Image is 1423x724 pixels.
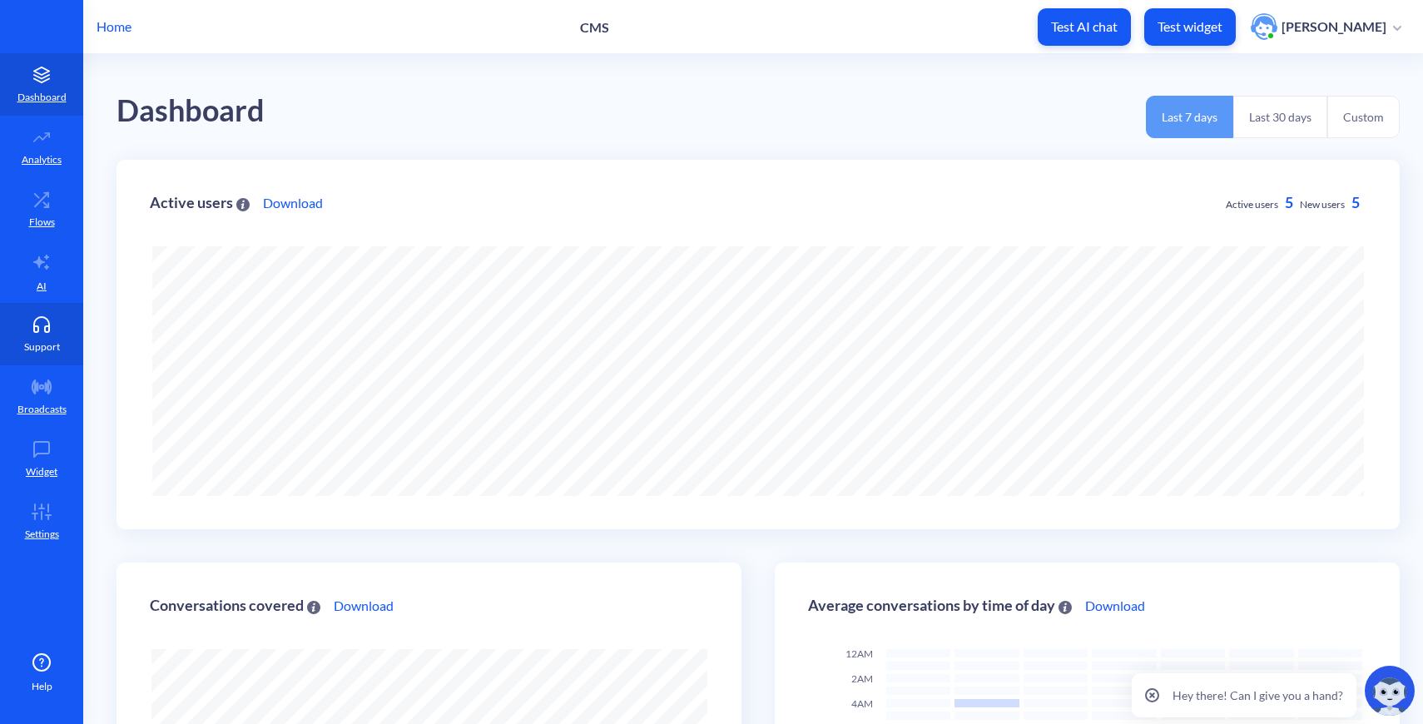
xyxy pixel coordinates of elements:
p: Dashboard [17,90,67,105]
span: Help [32,679,52,694]
p: Flows [29,215,55,230]
button: Last 7 days [1146,96,1233,138]
p: Broadcasts [17,402,67,417]
div: Dashboard [117,87,265,135]
img: user photo [1251,13,1277,40]
span: 12AM [845,647,873,660]
p: Hey there! Can I give you a hand? [1173,687,1343,704]
p: CMS [580,19,609,35]
p: Widget [26,464,57,479]
p: Settings [25,527,59,542]
a: Download [263,193,323,213]
button: Last 30 days [1233,96,1327,138]
a: Download [334,596,394,616]
p: Test AI chat [1051,18,1118,35]
div: Average conversations by time of day [808,598,1072,613]
div: Active users [150,195,250,211]
p: Analytics [22,152,62,167]
p: Support [24,340,60,355]
span: 5 [1285,193,1293,211]
a: Download [1085,596,1145,616]
p: Test widget [1158,18,1222,35]
button: Custom [1327,96,1400,138]
p: AI [37,279,47,294]
span: 2AM [851,672,873,685]
button: Test AI chat [1038,8,1131,46]
button: Test widget [1144,8,1236,46]
span: 5 [1351,193,1360,211]
span: New users [1300,198,1345,211]
p: Home [97,17,131,37]
span: Active users [1226,198,1278,211]
div: Conversations covered [150,598,320,613]
p: [PERSON_NAME] [1282,17,1386,36]
img: copilot-icon.svg [1365,666,1415,716]
button: user photo[PERSON_NAME] [1242,12,1410,42]
span: 4AM [851,697,873,710]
